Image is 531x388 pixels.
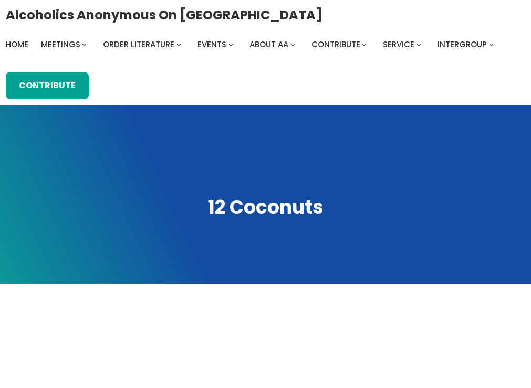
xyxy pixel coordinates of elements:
[41,39,80,50] span: Meetings
[6,39,28,50] span: Home
[311,37,360,52] a: Contribute
[249,37,288,52] a: About AA
[197,37,226,52] a: Events
[82,42,87,47] button: Meetings submenu
[41,37,80,52] a: Meetings
[103,39,174,50] span: Order Literature
[290,42,295,47] button: About AA submenu
[383,39,414,50] span: Service
[6,37,497,52] nav: Intergroup
[228,42,233,47] button: Events submenu
[9,195,522,221] h1: 12 Coconuts
[417,42,421,47] button: Service submenu
[6,37,28,52] a: Home
[489,42,494,47] button: Intergroup submenu
[6,72,89,99] a: Contribute
[6,4,322,26] a: Alcoholics Anonymous on [GEOGRAPHIC_DATA]
[383,37,414,52] a: Service
[438,37,487,52] a: Intergroup
[197,39,226,50] span: Events
[176,42,181,47] button: Order Literature submenu
[362,42,367,47] button: Contribute submenu
[249,39,288,50] span: About AA
[311,39,360,50] span: Contribute
[438,39,487,50] span: Intergroup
